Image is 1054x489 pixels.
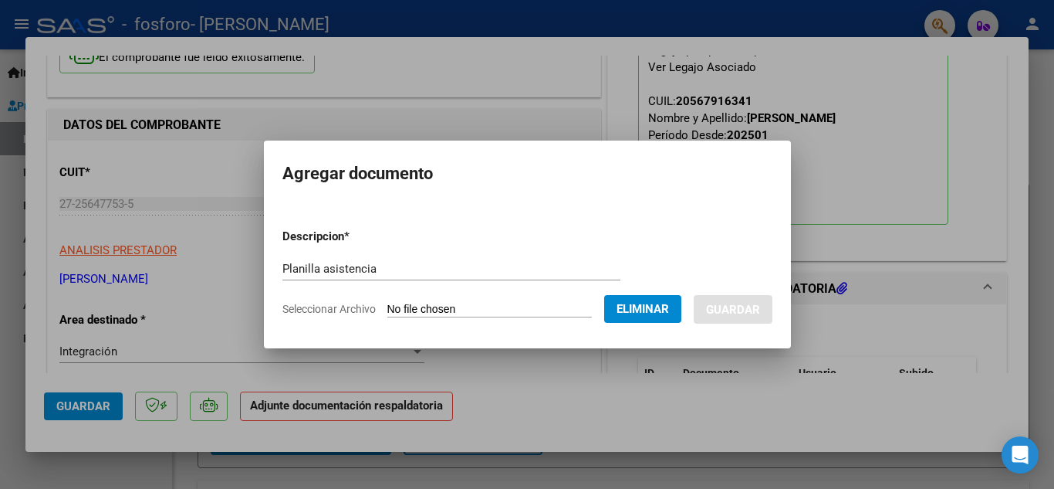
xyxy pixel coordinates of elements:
button: Eliminar [604,295,681,323]
div: Open Intercom Messenger [1002,436,1039,474]
span: Eliminar [617,302,669,316]
span: Guardar [706,303,760,317]
p: Descripcion [282,228,430,246]
h2: Agregar documento [282,159,772,188]
span: Seleccionar Archivo [282,303,376,315]
button: Guardar [694,295,772,324]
